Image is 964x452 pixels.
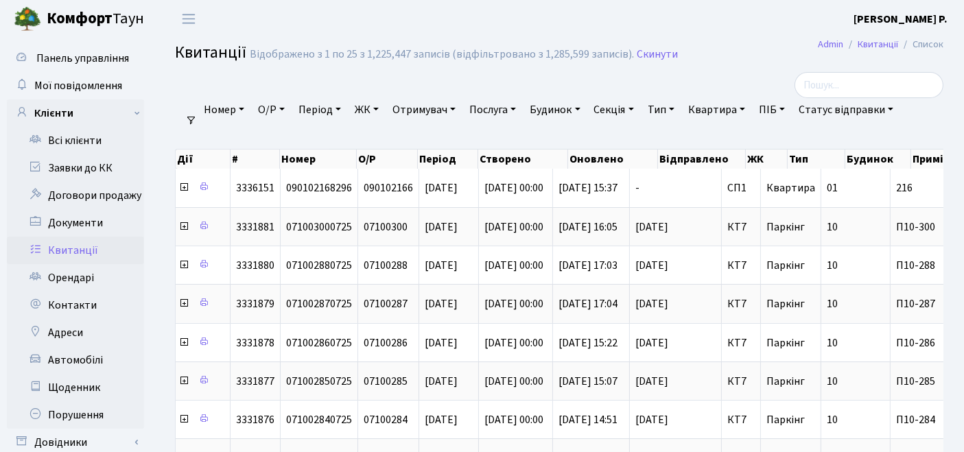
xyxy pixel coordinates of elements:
span: [DATE] [635,376,716,387]
span: 3331881 [236,219,274,235]
b: [PERSON_NAME] Р. [854,12,948,27]
div: Відображено з 1 по 25 з 1,225,447 записів (відфільтровано з 1,285,599 записів). [250,48,634,61]
span: КТ7 [727,298,755,309]
span: 01 [827,180,838,195]
a: Період [293,98,346,121]
span: [DATE] [425,296,458,311]
span: Мої повідомлення [34,78,122,93]
a: Мої повідомлення [7,72,144,99]
th: О/Р [357,150,417,169]
span: 07100286 [364,335,408,350]
span: 3331876 [236,412,274,427]
span: 3331877 [236,374,274,389]
a: Послуга [464,98,521,121]
span: [DATE] [425,258,458,273]
span: Квитанції [175,40,246,64]
span: 10 [827,258,838,273]
a: Панель управління [7,45,144,72]
a: Тип [642,98,680,121]
span: Панель управління [36,51,129,66]
span: [DATE] [635,414,716,425]
li: Список [898,37,943,52]
span: КТ7 [727,222,755,233]
span: 090102166 [364,180,413,195]
span: [DATE] [635,260,716,271]
span: [DATE] 14:51 [559,412,618,427]
a: Автомобілі [7,346,144,374]
span: 071002880725 [286,258,352,273]
span: [DATE] 00:00 [484,374,543,389]
a: Клієнти [7,99,144,127]
a: О/Р [252,98,290,121]
span: 07100288 [364,258,408,273]
span: Паркінг [766,296,805,311]
span: 07100284 [364,412,408,427]
span: Паркінг [766,335,805,350]
button: Переключити навігацію [172,8,206,30]
span: СП1 [727,182,755,193]
span: [DATE] 17:03 [559,258,618,273]
th: Будинок [845,150,911,169]
span: [DATE] [425,412,458,427]
span: 07100300 [364,219,408,235]
a: Admin [818,37,843,51]
span: 071002870725 [286,296,352,311]
span: [DATE] [425,219,458,235]
span: 071003000725 [286,219,352,235]
a: Квитанції [7,237,144,264]
span: Паркінг [766,374,805,389]
span: 3331879 [236,296,274,311]
b: Комфорт [47,8,113,29]
span: [DATE] 00:00 [484,258,543,273]
span: 3331878 [236,335,274,350]
th: Тип [788,150,845,169]
a: ЖК [349,98,384,121]
span: - [635,182,716,193]
span: [DATE] 00:00 [484,296,543,311]
th: Відправлено [658,150,745,169]
span: Квартира [766,180,815,195]
a: Заявки до КК [7,154,144,182]
span: КТ7 [727,414,755,425]
span: 10 [827,335,838,350]
span: [DATE] 00:00 [484,412,543,427]
th: Створено [478,150,568,169]
a: Секція [589,98,639,121]
a: Щоденник [7,374,144,401]
span: 10 [827,296,838,311]
span: 3331880 [236,258,274,273]
span: КТ7 [727,260,755,271]
span: [DATE] 15:22 [559,335,618,350]
a: [PERSON_NAME] Р. [854,11,948,27]
span: [DATE] 00:00 [484,219,543,235]
span: [DATE] 15:07 [559,374,618,389]
a: Квартира [683,98,751,121]
span: 071002840725 [286,412,352,427]
span: [DATE] [635,337,716,348]
a: Квитанції [858,37,898,51]
span: КТ7 [727,376,755,387]
nav: breadcrumb [797,30,964,59]
img: logo.png [14,5,41,33]
span: 07100287 [364,296,408,311]
a: Статус відправки [793,98,899,121]
span: 3336151 [236,180,274,195]
th: Дії [176,150,231,169]
span: Паркінг [766,219,805,235]
a: Документи [7,209,144,237]
span: [DATE] 17:04 [559,296,618,311]
span: 07100285 [364,374,408,389]
span: [DATE] [635,222,716,233]
span: Паркінг [766,258,805,273]
span: 10 [827,374,838,389]
span: Таун [47,8,144,31]
span: [DATE] 00:00 [484,180,543,195]
a: Адреси [7,319,144,346]
span: [DATE] [635,298,716,309]
span: КТ7 [727,337,755,348]
a: ПІБ [753,98,790,121]
span: [DATE] 15:37 [559,180,618,195]
span: [DATE] [425,335,458,350]
span: 071002860725 [286,335,352,350]
span: Паркінг [766,412,805,427]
